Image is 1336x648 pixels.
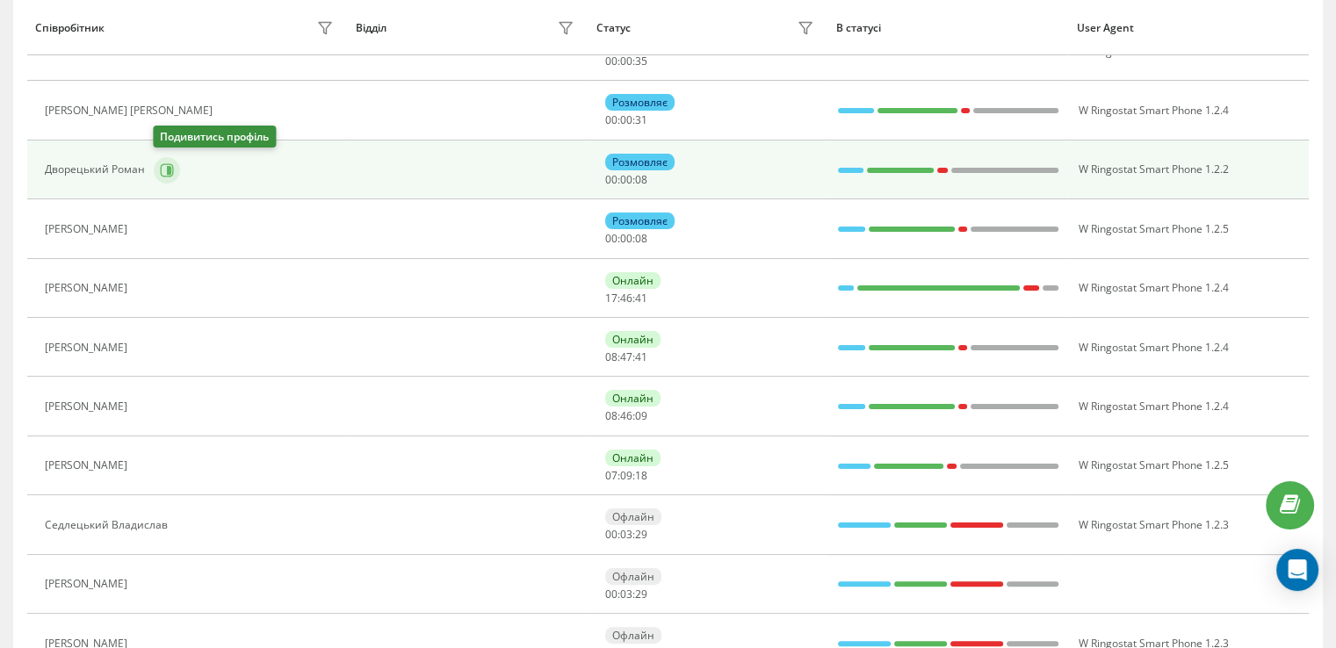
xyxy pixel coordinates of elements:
div: Онлайн [605,272,661,289]
span: 00 [605,54,617,68]
span: 09 [635,408,647,423]
span: 07 [605,468,617,483]
div: : : [605,114,647,126]
span: W Ringostat Smart Phone 1.2.5 [1078,457,1228,472]
span: 17 [605,291,617,306]
span: W Ringostat Smart Phone 1.2.5 [1078,221,1228,236]
div: Седлецький Владислав [45,519,172,531]
div: Розмовляє [605,212,675,229]
span: 00 [620,54,632,68]
div: : : [605,174,647,186]
div: Офлайн [605,627,661,644]
div: [PERSON_NAME] [PERSON_NAME] [45,104,217,117]
div: В статусі [836,22,1060,34]
span: 00 [620,231,632,246]
span: W Ringostat Smart Phone 1.2.2 [1078,162,1228,176]
span: 29 [635,587,647,601]
div: Співробітник [35,22,105,34]
div: [PERSON_NAME] [45,400,132,413]
span: 18 [635,468,647,483]
div: Онлайн [605,331,661,348]
div: [PERSON_NAME] [45,578,132,590]
span: W Ringostat Smart Phone 1.2.4 [1078,399,1228,414]
span: W Ringostat Smart Phone 1.2.4 [1078,280,1228,295]
div: : : [605,233,647,245]
span: 08 [605,349,617,364]
div: User Agent [1077,22,1301,34]
span: 08 [605,408,617,423]
span: 46 [620,408,632,423]
div: : : [605,292,647,305]
div: Онлайн [605,390,661,407]
div: Офлайн [605,568,661,585]
span: 00 [605,231,617,246]
div: Дворецький Роман [45,163,149,176]
div: Павленко Альона [45,45,141,57]
div: [PERSON_NAME] [45,342,132,354]
span: W Ringostat Smart Phone 1.2.4 [1078,340,1228,355]
span: 46 [620,291,632,306]
span: 41 [635,349,647,364]
div: Розмовляє [605,94,675,111]
div: [PERSON_NAME] [45,459,132,472]
div: Open Intercom Messenger [1276,549,1318,591]
span: 35 [635,54,647,68]
div: Статус [596,22,631,34]
span: 09 [620,468,632,483]
div: [PERSON_NAME] [45,223,132,235]
span: W Ringostat Smart Phone 1.2.4 [1078,103,1228,118]
div: : : [605,529,647,541]
span: 00 [620,112,632,127]
div: Подивитись профіль [153,126,276,148]
div: : : [605,588,647,601]
span: 47 [620,349,632,364]
span: 00 [620,172,632,187]
span: 00 [605,527,617,542]
div: : : [605,55,647,68]
span: 08 [635,231,647,246]
span: 00 [605,112,617,127]
div: : : [605,470,647,482]
div: Розмовляє [605,154,675,170]
span: 00 [605,587,617,601]
div: [PERSON_NAME] [45,282,132,294]
span: 03 [620,587,632,601]
span: 08 [635,172,647,187]
span: 00 [605,172,617,187]
span: 31 [635,112,647,127]
div: Офлайн [605,508,661,525]
span: 41 [635,291,647,306]
div: : : [605,410,647,422]
div: : : [605,351,647,364]
div: Онлайн [605,450,661,466]
span: W Ringostat Smart Phone 1.2.3 [1078,517,1228,532]
div: Відділ [356,22,386,34]
span: 29 [635,527,647,542]
span: 03 [620,527,632,542]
